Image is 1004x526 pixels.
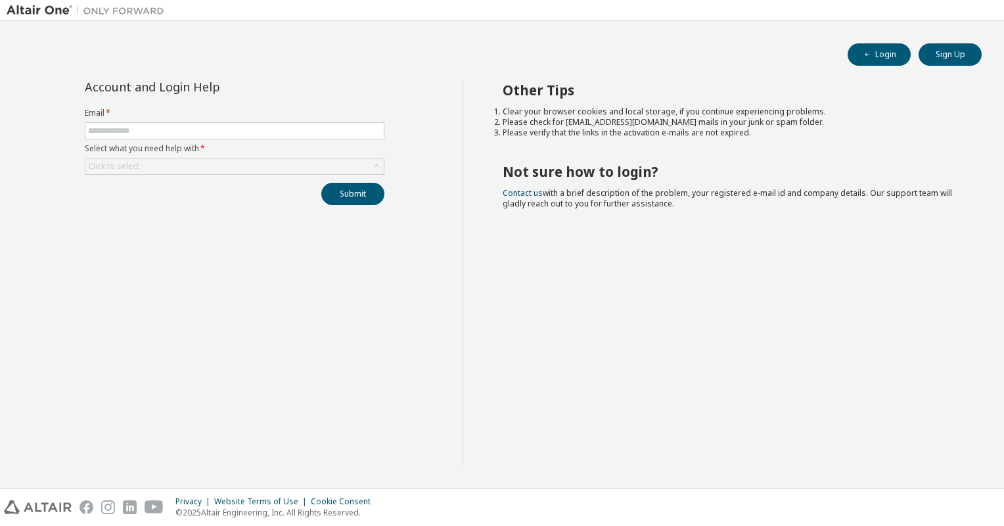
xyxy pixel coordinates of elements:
[4,500,72,514] img: altair_logo.svg
[503,163,959,180] h2: Not sure how to login?
[123,500,137,514] img: linkedin.svg
[85,82,325,92] div: Account and Login Help
[919,43,982,66] button: Sign Up
[85,143,384,154] label: Select what you need help with
[80,500,93,514] img: facebook.svg
[848,43,911,66] button: Login
[503,82,959,99] h2: Other Tips
[503,187,952,209] span: with a brief description of the problem, your registered e-mail id and company details. Our suppo...
[85,158,384,174] div: Click to select
[503,128,959,138] li: Please verify that the links in the activation e-mails are not expired.
[321,183,384,205] button: Submit
[503,107,959,117] li: Clear your browser cookies and local storage, if you continue experiencing problems.
[145,500,164,514] img: youtube.svg
[88,161,139,172] div: Click to select
[311,496,378,507] div: Cookie Consent
[214,496,311,507] div: Website Terms of Use
[101,500,115,514] img: instagram.svg
[85,108,384,118] label: Email
[175,496,214,507] div: Privacy
[7,4,171,17] img: Altair One
[503,187,543,199] a: Contact us
[175,507,378,518] p: © 2025 Altair Engineering, Inc. All Rights Reserved.
[503,117,959,128] li: Please check for [EMAIL_ADDRESS][DOMAIN_NAME] mails in your junk or spam folder.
